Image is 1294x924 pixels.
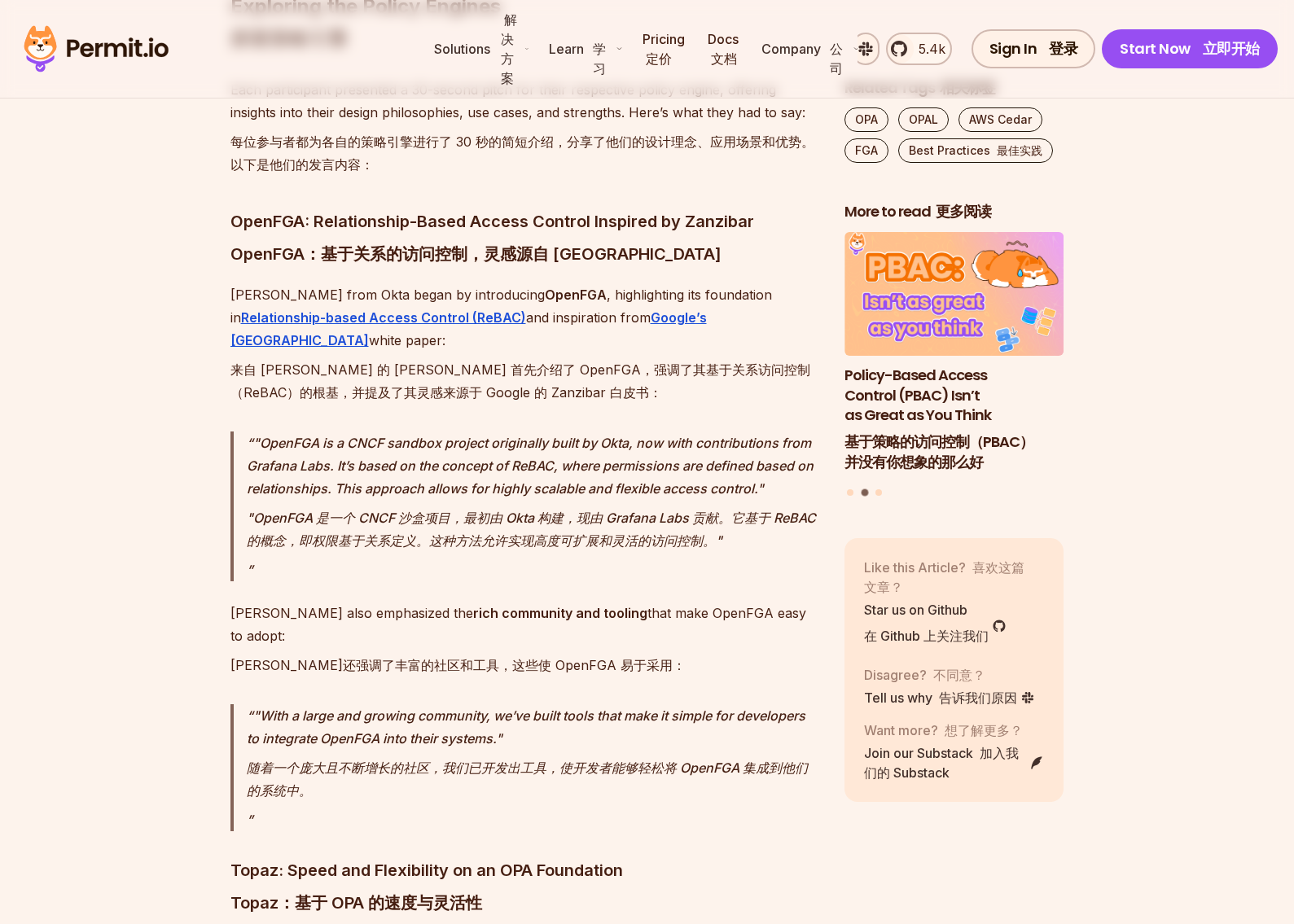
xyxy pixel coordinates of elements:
[711,50,737,67] font: 文档
[844,108,888,133] a: OPA
[230,78,818,182] p: Each participant presented a 30-second pitch for their respective policy engine, offering insight...
[230,602,818,683] p: [PERSON_NAME] also emphasized the that make OpenFGA easy to adopt:
[1049,38,1077,59] font: 登录
[909,39,945,59] span: 5.4k
[864,558,1045,597] p: Like this Article?
[230,893,482,913] font: Topaz：基于 OPA 的速度与灵活性
[898,108,949,133] a: OPAL
[864,665,1035,685] p: Disagree?
[847,490,853,497] button: Go to slide 1
[875,490,882,497] button: Go to slide 3
[473,605,647,621] strong: rich community and tooling
[898,139,1053,164] a: Best Practices 最佳实践
[247,704,818,831] p: "With a large and growing community, we’ve built tools that make it simple for developers to inte...
[864,743,1045,782] a: Join our Substack 加入我们的 Substack
[636,23,695,75] a: Pricing 定价
[945,722,1023,738] font: 想了解更多？
[844,139,888,164] a: FGA
[844,233,1064,499] div: Posts
[861,489,868,497] button: Go to slide 2
[646,50,672,67] font: 定价
[1203,38,1260,59] font: 立即开始
[545,287,607,303] strong: OpenFGA
[864,600,1045,652] a: Star us on Github在 Github 上关注我们
[542,13,629,85] button: Learn 学习
[501,11,517,86] font: 解决方案
[958,108,1042,133] a: AWS Cedar
[997,144,1042,158] font: 最佳实践
[886,33,952,65] a: 5.4k
[593,41,606,77] font: 学习
[701,23,748,75] a: Docs 文档
[844,233,1064,357] img: Policy-Based Access Control (PBAC) Isn’t as Great as You Think
[230,657,686,673] font: [PERSON_NAME]还强调了丰富的社区和工具，这些使 OpenFGA 易于采用：
[844,203,1064,223] h2: More to read
[864,720,1045,740] p: Want more?
[230,244,722,264] font: OpenFGA：基于关系的访问控制，灵感源自 [GEOGRAPHIC_DATA]
[247,431,818,581] p: "OpenFGA is a CNCF sandbox project originally built by Okta, now with contributions from Grafana ...
[16,21,176,77] img: Permit logo
[230,208,818,274] h3: OpenFGA: Relationship-Based Access Control Inspired by Zanzibar
[230,283,818,410] p: [PERSON_NAME] from Okta began by introducing , highlighting its foundation in and inspiration fro...
[230,134,814,173] font: 每位参与者都为各自的策略引擎进行了 30 秒的简短介绍，分享了他们的设计理念、应用场景和优势。以下是他们的发言内容：
[844,366,1064,480] h3: Policy-Based Access Control (PBAC) Isn’t as Great as You Think
[972,29,1096,68] a: Sign In 登录
[230,857,818,922] h3: Topaz: Speed and Flexibility on an OPA Foundation
[844,233,1064,480] a: Policy-Based Access Control (PBAC) Isn’t as Great as You ThinkPolicy-Based Access Control (PBAC) ...
[933,667,985,683] font: 不同意？
[844,233,1064,480] li: 2 of 3
[936,202,991,222] font: 更多阅读
[844,431,1033,472] font: 基于策略的访问控制（PBAC）并没有你想象的那么好
[864,559,1024,595] font: 喜欢这篇文章？
[247,760,808,799] font: 随着一个庞大且不断增长的社区，我们已开发出工具，使开发者能够轻松将 OpenFGA 集成到他们的系统中。
[230,361,810,401] font: 来自 [PERSON_NAME] 的 [PERSON_NAME] 首先介绍了 OpenFGA，强调了其基于关系访问控制（ReBAC）的根基，并提及了其灵感来源于 Google 的 Zanziba...
[247,510,816,549] font: "OpenFGA 是一个 CNCF 沙盒项目，最初由 Okta 构建，现由 Grafana Labs 贡献。它基于 ReBAC 的概念，即权限基于关系定义。这种方法允许实现高度可扩展和灵活的访问...
[864,688,1035,707] a: Tell us why 告诉我们原因
[241,309,526,326] a: Relationship-based Access Control (ReBAC)
[428,3,536,94] button: Solutions 解决方案
[1102,29,1278,68] a: Start Now 立即开始
[830,41,843,77] font: 公司
[755,13,866,85] button: Company 公司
